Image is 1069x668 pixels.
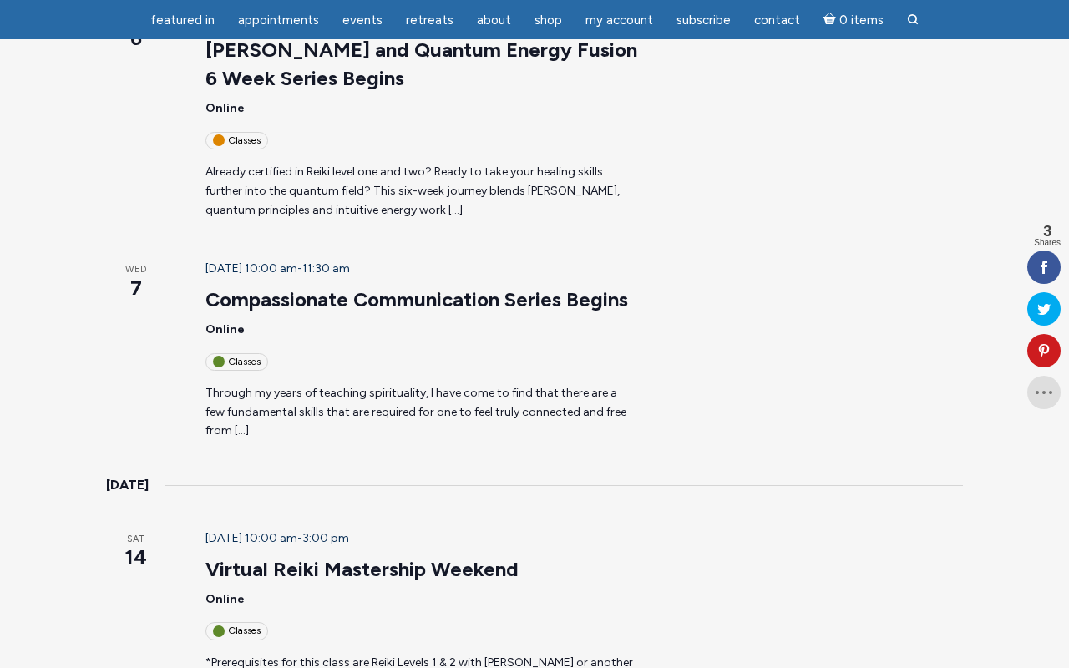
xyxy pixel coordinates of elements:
[106,474,149,496] time: [DATE]
[406,13,453,28] span: Retreats
[1034,239,1061,247] span: Shares
[1034,224,1061,239] span: 3
[332,4,393,37] a: Events
[205,101,245,115] span: Online
[666,4,741,37] a: Subscribe
[342,13,383,28] span: Events
[238,13,319,28] span: Appointments
[524,4,572,37] a: Shop
[150,13,215,28] span: featured in
[585,13,653,28] span: My Account
[205,287,628,312] a: Compassionate Communication Series Begins
[676,13,731,28] span: Subscribe
[106,274,165,302] span: 7
[205,384,639,441] p: Through my years of teaching spirituality, I have come to find that there are a few fundamental s...
[228,4,329,37] a: Appointments
[205,592,245,606] span: Online
[744,4,810,37] a: Contact
[396,4,464,37] a: Retreats
[205,163,639,220] p: Already certified in Reiki level one and two? Ready to take your healing skills further into the ...
[467,4,521,37] a: About
[534,13,562,28] span: Shop
[754,13,800,28] span: Contact
[823,13,839,28] i: Cart
[813,3,894,37] a: Cart0 items
[839,14,884,27] span: 0 items
[302,261,350,276] span: 11:30 am
[205,261,350,276] time: -
[205,531,349,545] time: -
[106,543,165,571] span: 14
[205,261,297,276] span: [DATE] 10:00 am
[302,531,349,545] span: 3:00 pm
[205,132,268,149] div: Classes
[140,4,225,37] a: featured in
[106,263,165,277] span: Wed
[205,622,268,640] div: Classes
[575,4,663,37] a: My Account
[477,13,511,28] span: About
[205,557,519,582] a: Virtual Reiki Mastership Weekend
[205,322,245,337] span: Online
[205,353,268,371] div: Classes
[205,531,297,545] span: [DATE] 10:00 am
[106,533,165,547] span: Sat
